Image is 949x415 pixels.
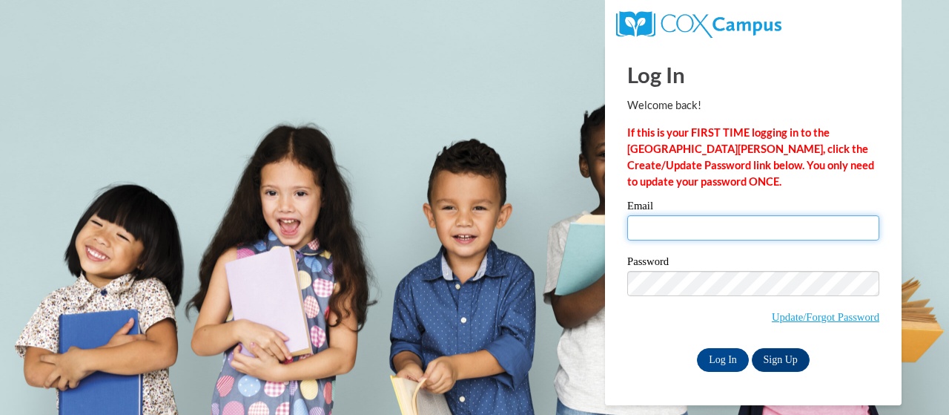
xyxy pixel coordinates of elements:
input: Log In [697,348,749,372]
strong: If this is your FIRST TIME logging in to the [GEOGRAPHIC_DATA][PERSON_NAME], click the Create/Upd... [627,126,874,188]
label: Password [627,256,879,271]
a: COX Campus [616,17,781,30]
img: COX Campus [616,11,781,38]
a: Update/Forgot Password [772,311,879,323]
h1: Log In [627,59,879,90]
a: Sign Up [752,348,810,372]
label: Email [627,200,879,215]
p: Welcome back! [627,97,879,114]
